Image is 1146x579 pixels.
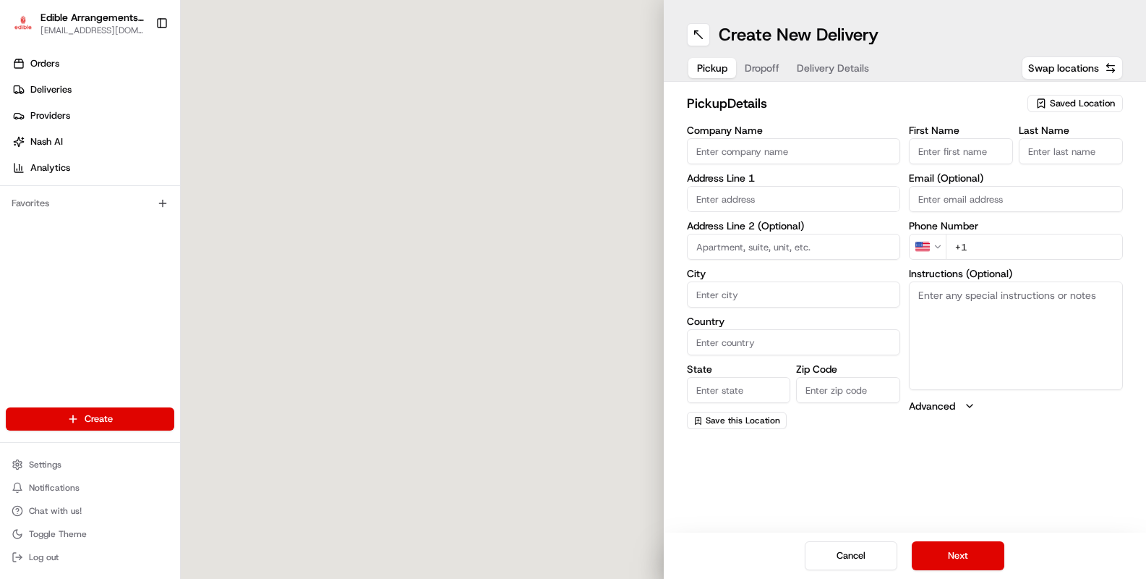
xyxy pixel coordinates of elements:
button: [EMAIL_ADDRESS][DOMAIN_NAME] [40,25,144,36]
label: Address Line 1 [687,173,901,183]
label: State [687,364,791,374]
button: Notifications [6,478,174,498]
button: Cancel [805,541,897,570]
button: Save this Location [687,412,787,429]
span: Orders [30,57,59,70]
span: Chat with us! [29,505,82,517]
span: Nash AI [30,135,63,148]
span: Settings [29,459,61,470]
input: Enter first name [909,138,1013,164]
input: Enter phone number [946,234,1123,260]
input: Apartment, suite, unit, etc. [687,234,901,260]
div: Favorites [6,192,174,215]
button: Edible Arrangements - [GEOGRAPHIC_DATA], [GEOGRAPHIC_DATA] [40,10,144,25]
input: Enter last name [1019,138,1123,164]
h2: pickup Details [687,93,1019,114]
span: Deliveries [30,83,72,96]
button: Chat with us! [6,501,174,521]
a: Providers [6,104,180,127]
button: Settings [6,455,174,475]
label: Email (Optional) [909,173,1123,183]
input: Enter email address [909,186,1123,212]
a: Orders [6,52,180,75]
input: Enter zip code [796,377,900,403]
input: Enter address [687,186,901,212]
span: Analytics [30,161,70,174]
input: Enter state [687,377,791,403]
span: Create [85,413,113,426]
a: Deliveries [6,78,180,101]
button: Swap locations [1022,56,1123,80]
span: Saved Location [1050,97,1115,110]
a: Nash AI [6,130,180,153]
label: First Name [909,125,1013,135]
h1: Create New Delivery [719,23,878,46]
label: Last Name [1019,125,1123,135]
button: Saved Location [1027,93,1123,114]
span: Notifications [29,482,80,494]
label: Company Name [687,125,901,135]
input: Enter city [687,282,901,308]
span: Toggle Theme [29,528,87,540]
span: Delivery Details [797,61,869,75]
a: Analytics [6,156,180,179]
img: Edible Arrangements - Syracuse, NY [12,13,35,34]
label: Address Line 2 (Optional) [687,221,901,231]
span: Dropoff [745,61,779,75]
span: Swap locations [1028,61,1099,75]
span: Pickup [697,61,727,75]
button: Log out [6,547,174,567]
button: Create [6,407,174,431]
span: Log out [29,551,59,563]
span: Providers [30,109,70,122]
button: Toggle Theme [6,524,174,544]
button: Edible Arrangements - Syracuse, NYEdible Arrangements - [GEOGRAPHIC_DATA], [GEOGRAPHIC_DATA][EMAI... [6,6,150,41]
span: Save this Location [706,415,780,426]
label: City [687,269,901,279]
input: Enter country [687,329,901,355]
label: Advanced [909,399,955,413]
button: Next [912,541,1004,570]
label: Phone Number [909,221,1123,231]
label: Zip Code [796,364,900,374]
label: Country [687,316,901,326]
button: Advanced [909,399,1123,413]
label: Instructions (Optional) [909,269,1123,279]
input: Enter company name [687,138,901,164]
